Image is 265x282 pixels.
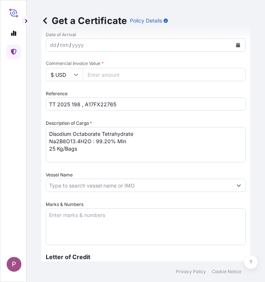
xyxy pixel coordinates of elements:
div: / [57,41,59,49]
span: P [12,261,16,268]
div: / [69,41,71,49]
label: Vessel Name [46,171,73,179]
button: Show suggestions [232,179,245,192]
a: Privacy Policy [176,269,206,275]
input: Type to search vessel name or IMO [46,179,232,192]
p: Get a Certificate [41,15,127,27]
label: Description of Cargo [46,120,92,127]
button: Calendar [232,39,244,51]
label: Marks & Numbers [46,201,83,208]
input: Enter amount [83,68,246,81]
span: Commercial Invoice Value [46,61,246,66]
a: Cookie Notice [212,269,241,275]
div: month, [59,41,69,49]
div: year, [71,41,85,49]
div: day, [49,41,57,49]
p: Letter of Credit [46,254,246,260]
input: Enter booking reference [46,97,246,111]
label: Reference [46,90,68,97]
p: Policy Details [130,17,162,24]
